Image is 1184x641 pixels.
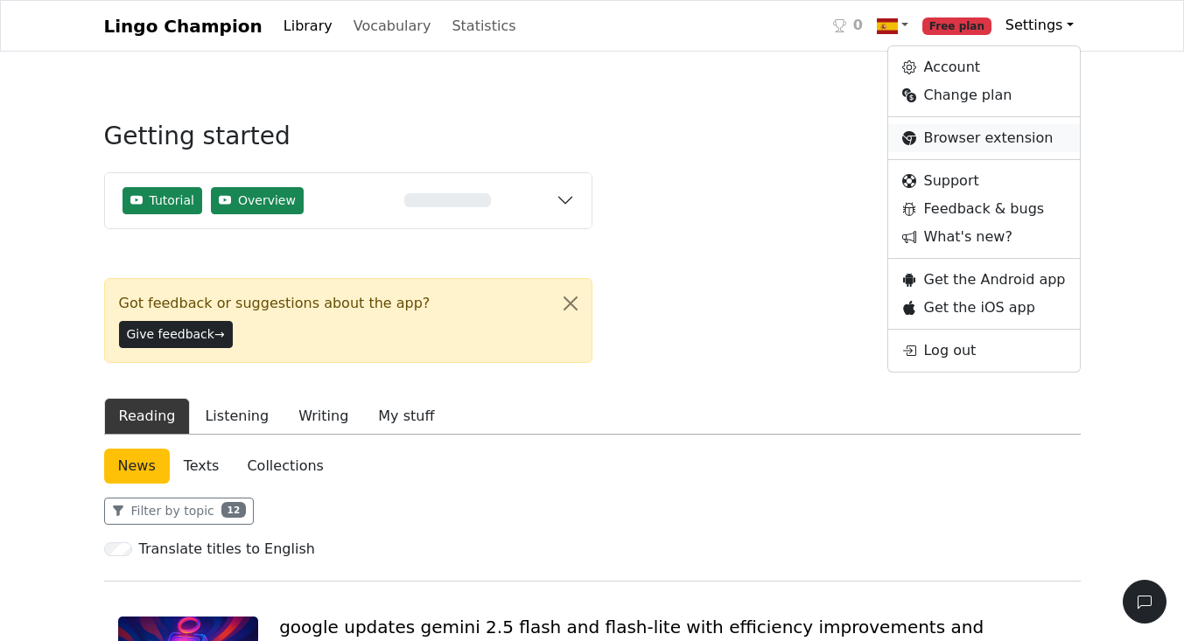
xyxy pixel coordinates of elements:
a: Log out [888,337,1079,365]
a: Support [888,167,1079,195]
a: Vocabulary [347,9,438,44]
a: Texts [170,449,234,484]
a: What's new? [888,223,1079,251]
a: Change plan [888,81,1079,109]
button: Writing [284,398,363,435]
span: 12 [221,502,246,518]
img: es.svg [877,16,898,37]
a: News [104,449,170,484]
button: Filter by topic12 [104,498,255,525]
button: TutorialOverview [105,173,592,228]
button: Close alert [550,279,592,328]
button: Overview [211,187,304,214]
h6: Translate titles to English [139,540,315,557]
button: My stuff [363,398,449,435]
span: 0 [853,15,863,36]
a: 0 [826,8,870,44]
button: Reading [104,398,191,435]
button: Tutorial [123,187,202,214]
a: Statistics [445,9,522,44]
a: Settings [998,8,1081,43]
a: Get the Android app [888,266,1079,294]
a: Library [277,9,340,44]
a: Feedback & bugs [888,195,1079,223]
span: Overview [238,192,296,210]
button: Give feedback→ [119,321,233,348]
a: Get the iOS app [888,294,1079,322]
a: Browser extension [888,124,1079,152]
span: Free plan [922,17,991,35]
h3: Getting started [104,122,592,165]
a: Lingo Champion [104,9,263,44]
a: Free plan [915,8,998,44]
span: Tutorial [150,192,194,210]
a: Collections [233,449,337,484]
a: Account [888,53,1079,81]
button: Listening [190,398,284,435]
span: Got feedback or suggestions about the app? [119,293,431,314]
